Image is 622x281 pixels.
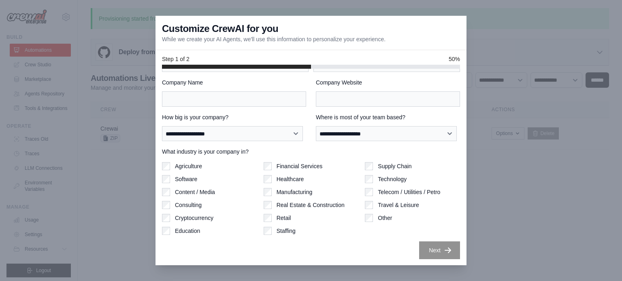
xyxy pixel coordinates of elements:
[162,148,460,156] label: What industry is your company in?
[277,201,345,209] label: Real Estate & Construction
[277,162,323,170] label: Financial Services
[175,162,202,170] label: Agriculture
[162,35,386,43] p: While we create your AI Agents, we'll use this information to personalize your experience.
[175,188,215,196] label: Content / Media
[162,78,306,87] label: Company Name
[162,22,278,35] h3: Customize CrewAI for you
[175,175,197,183] label: Software
[378,175,407,183] label: Technology
[449,55,460,63] span: 50%
[277,175,304,183] label: Healthcare
[378,201,419,209] label: Travel & Leisure
[378,188,440,196] label: Telecom / Utilities / Petro
[316,78,460,87] label: Company Website
[316,113,460,121] label: Where is most of your team based?
[162,55,190,63] span: Step 1 of 2
[277,188,313,196] label: Manufacturing
[175,214,213,222] label: Cryptocurrency
[277,214,291,222] label: Retail
[378,162,411,170] label: Supply Chain
[277,227,296,235] label: Staffing
[419,241,460,259] button: Next
[162,113,306,121] label: How big is your company?
[582,242,622,281] iframe: Chat Widget
[175,227,200,235] label: Education
[175,201,202,209] label: Consulting
[378,214,392,222] label: Other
